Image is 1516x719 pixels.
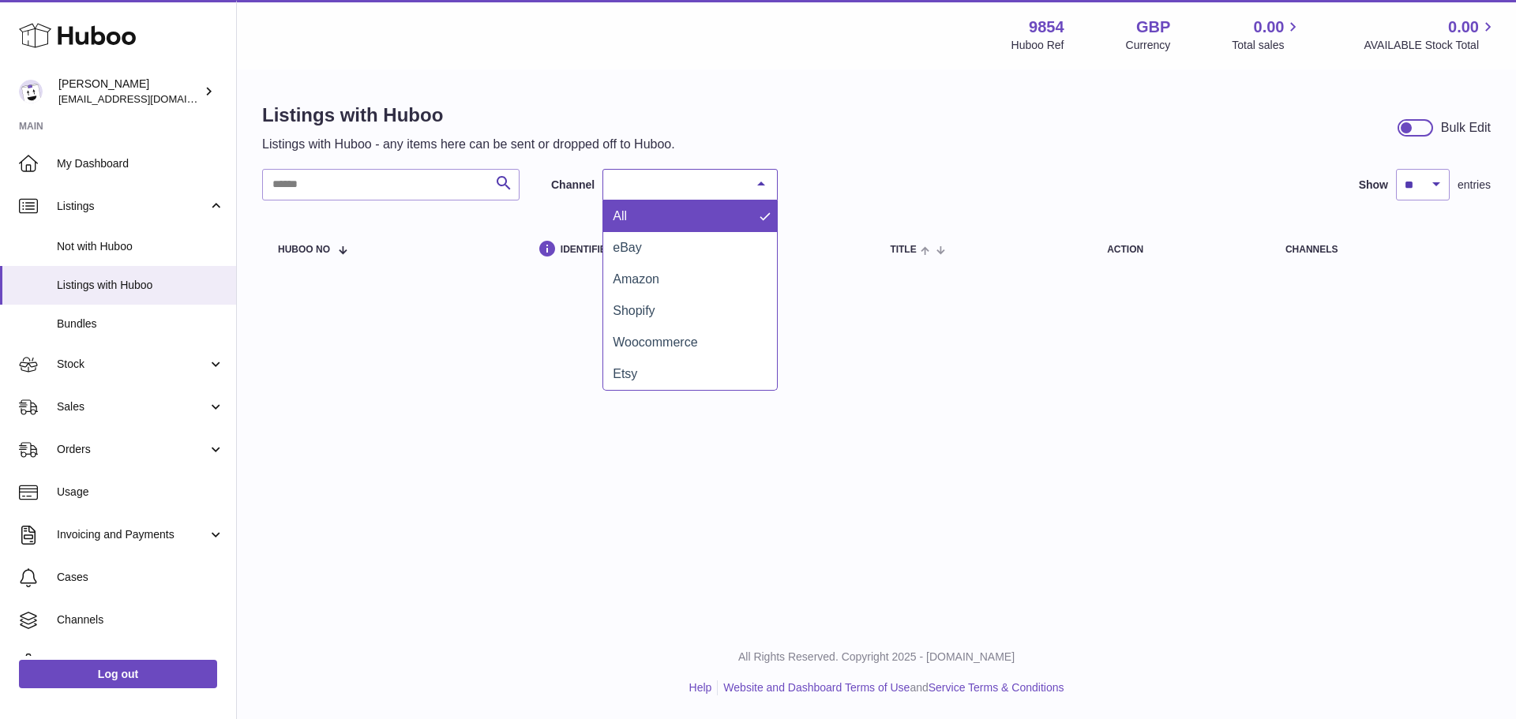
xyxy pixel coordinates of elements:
span: Amazon [613,272,659,286]
div: action [1107,245,1254,255]
span: 0.00 [1254,17,1285,38]
strong: GBP [1136,17,1170,38]
a: Help [689,681,712,694]
a: Website and Dashboard Terms of Use [723,681,910,694]
div: channels [1285,245,1475,255]
label: Channel [551,178,595,193]
span: Stock [57,357,208,372]
div: [PERSON_NAME] [58,77,201,107]
span: Channels [57,612,224,627]
span: Listings [57,199,208,214]
p: All Rights Reserved. Copyright 2025 - [DOMAIN_NAME] [250,650,1503,665]
span: Bundles [57,316,224,331]
span: My Dashboard [57,156,224,171]
a: Log out [19,660,217,688]
p: Listings with Huboo - any items here can be sent or dropped off to Huboo. [262,136,675,153]
span: Invoicing and Payments [57,527,208,542]
span: Sales [57,399,208,414]
span: Not with Huboo [57,239,224,254]
a: 0.00 AVAILABLE Stock Total [1364,17,1497,53]
span: Usage [57,485,224,500]
span: identifier [561,245,614,255]
span: Shopify [613,304,655,317]
label: Show [1359,178,1388,193]
li: and [718,680,1064,695]
span: Cases [57,570,224,585]
span: Settings [57,655,224,670]
div: Huboo Ref [1011,38,1064,53]
span: Huboo no [278,245,330,255]
strong: 9854 [1029,17,1064,38]
span: AVAILABLE Stock Total [1364,38,1497,53]
span: entries [1458,178,1491,193]
span: Listings with Huboo [57,278,224,293]
span: 0.00 [1448,17,1479,38]
span: All [613,209,627,223]
span: eBay [613,241,641,254]
span: [EMAIL_ADDRESS][DOMAIN_NAME] [58,92,232,105]
span: Etsy [613,367,637,380]
div: Bulk Edit [1441,119,1491,137]
span: title [890,245,916,255]
a: 0.00 Total sales [1232,17,1302,53]
span: Woocommerce [613,335,697,349]
span: Orders [57,442,208,457]
h1: Listings with Huboo [262,103,675,128]
span: Total sales [1232,38,1302,53]
img: internalAdmin-9854@internal.huboo.com [19,80,43,103]
a: Service Terms & Conditions [929,681,1064,694]
div: Currency [1126,38,1171,53]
